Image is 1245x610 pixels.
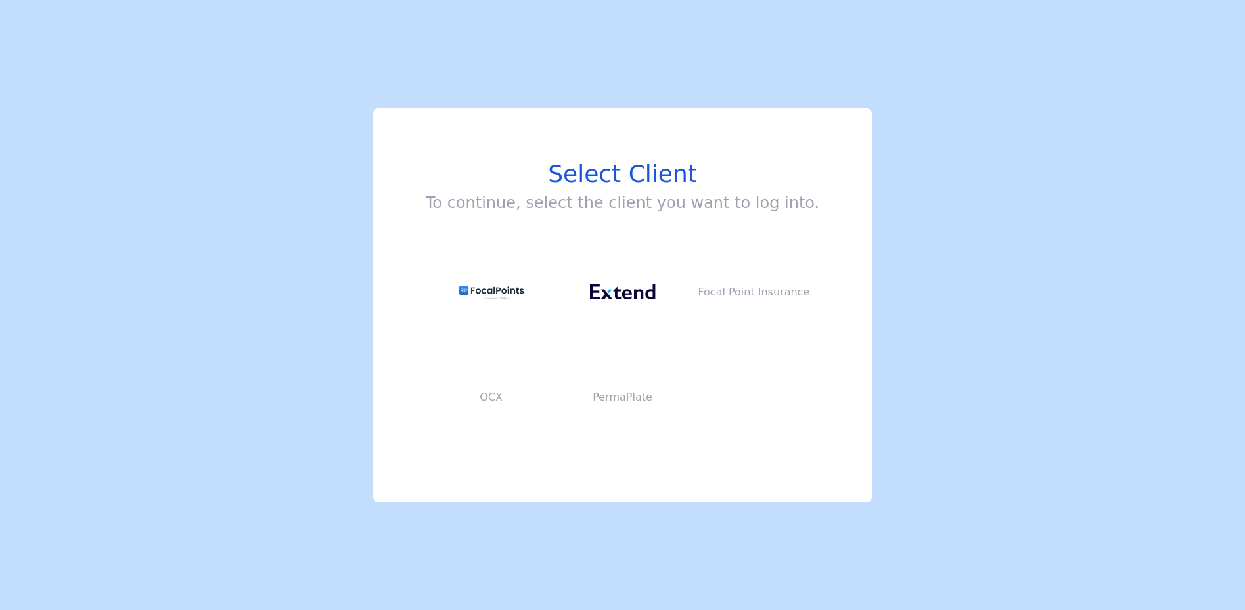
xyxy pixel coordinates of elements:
[557,389,689,405] p: PermaPlate
[688,240,819,345] button: Focal Point Insurance
[426,161,819,187] h1: Select Client
[688,284,819,300] p: Focal Point Insurance
[426,192,819,213] h3: To continue, select the client you want to log into.
[426,345,557,450] button: OCX
[557,345,689,450] button: PermaPlate
[426,389,557,405] p: OCX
